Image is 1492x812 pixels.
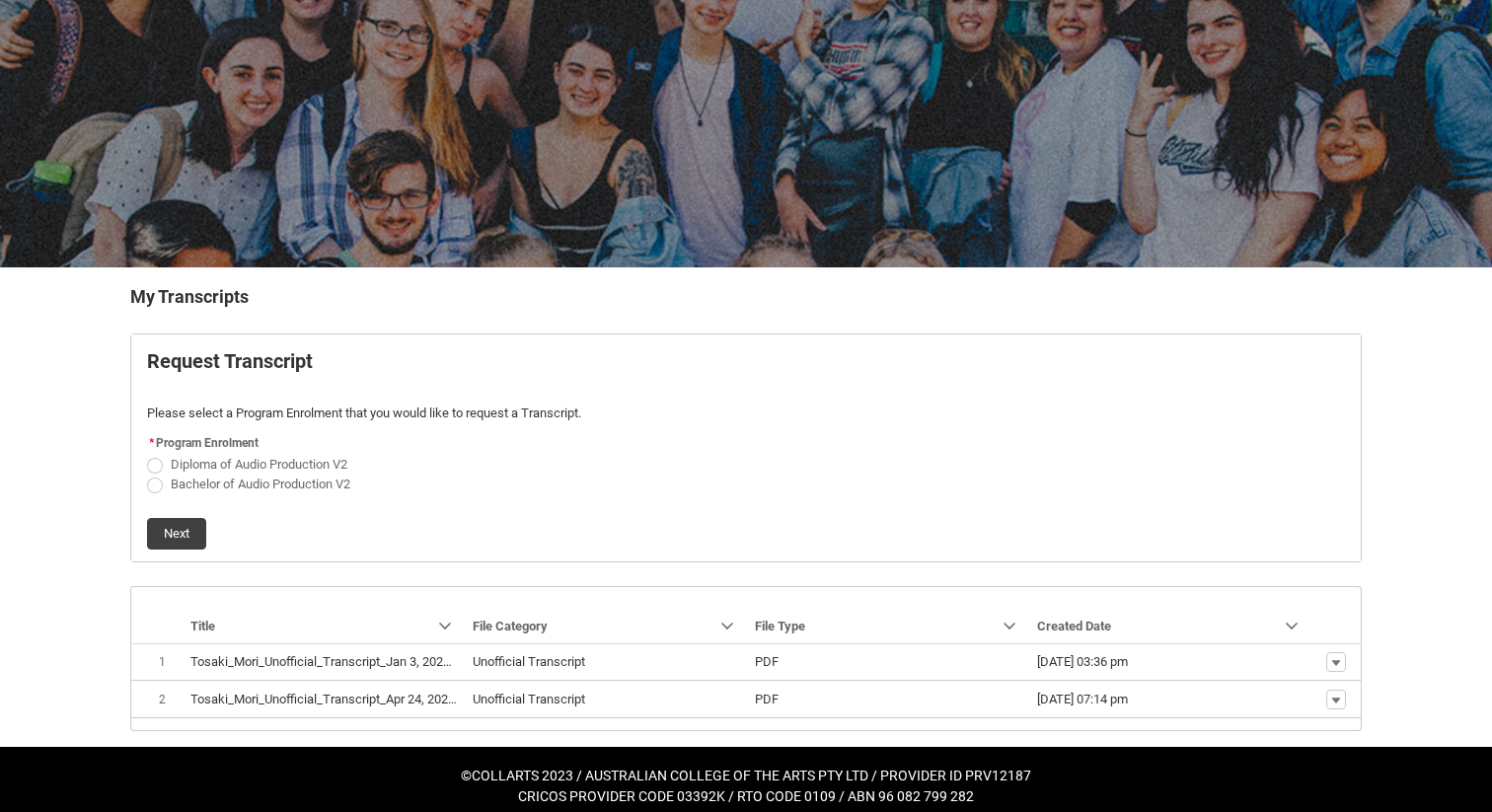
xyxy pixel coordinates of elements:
[147,349,313,373] b: Request Transcript
[755,654,779,669] lightning-base-formatted-text: PDF
[156,436,259,450] span: Program Enrolment
[149,436,154,450] abbr: required
[130,286,249,307] b: My Transcripts
[147,518,206,550] button: Next
[473,692,585,706] lightning-base-formatted-text: Unofficial Transcript
[171,477,350,491] span: Bachelor of Audio Production V2
[190,654,472,669] lightning-base-formatted-text: Tosaki_Mori_Unofficial_Transcript_Jan 3, 2025.pdf
[1037,692,1128,706] lightning-formatted-date-time: [DATE] 07:14 pm
[1037,654,1128,669] lightning-formatted-date-time: [DATE] 03:36 pm
[171,457,347,472] span: Diploma of Audio Production V2
[755,692,779,706] lightning-base-formatted-text: PDF
[130,333,1362,562] article: Request_Student_Transcript flow
[473,654,585,669] lightning-base-formatted-text: Unofficial Transcript
[147,404,1345,423] p: Please select a Program Enrolment that you would like to request a Transcript.
[190,692,477,706] lightning-base-formatted-text: Tosaki_Mori_Unofficial_Transcript_Apr 24, 2025.pdf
